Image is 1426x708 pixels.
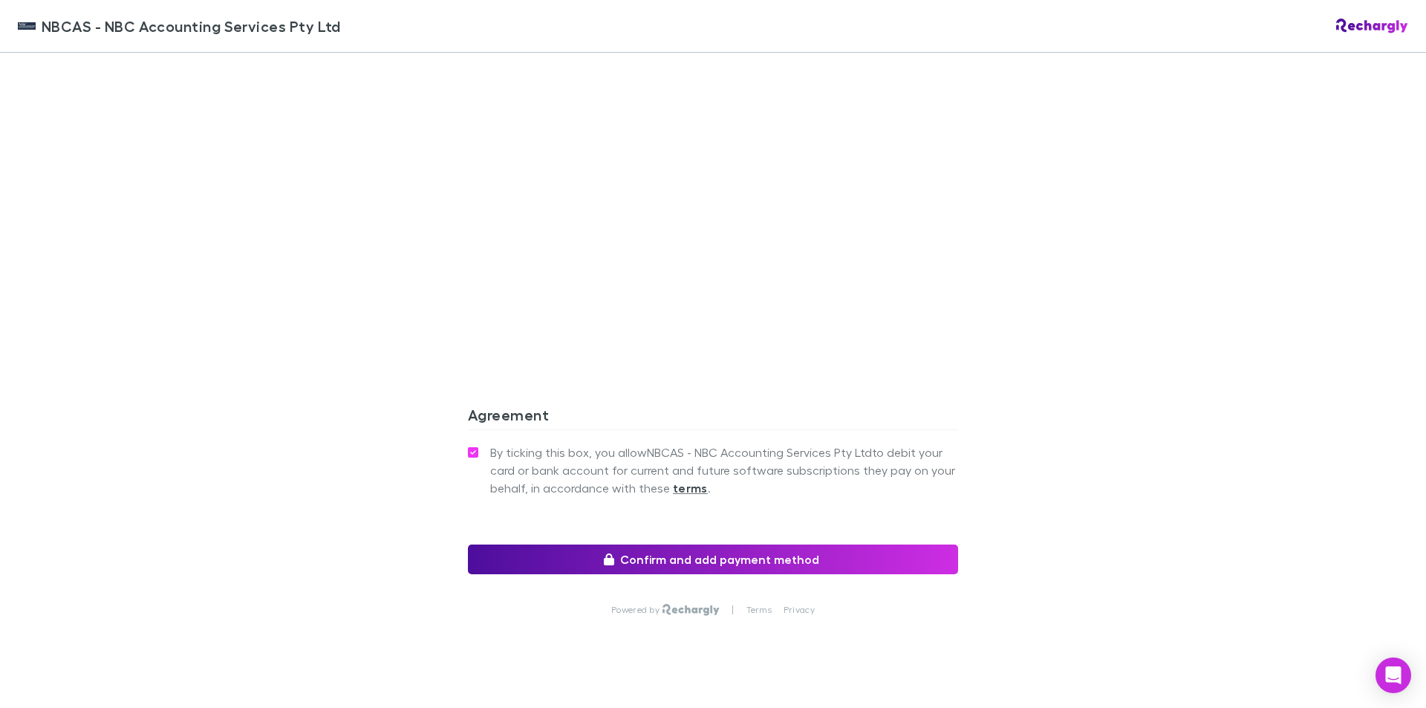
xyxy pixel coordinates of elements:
[468,406,958,429] h3: Agreement
[673,481,708,496] strong: terms
[468,545,958,574] button: Confirm and add payment method
[662,604,720,616] img: Rechargly Logo
[18,17,36,35] img: NBCAS - NBC Accounting Services Pty Ltd's Logo
[732,604,734,616] p: |
[1336,19,1408,33] img: Rechargly Logo
[784,604,815,616] a: Privacy
[611,604,662,616] p: Powered by
[490,444,958,497] span: By ticking this box, you allow NBCAS - NBC Accounting Services Pty Ltd to debit your card or bank...
[42,15,341,37] span: NBCAS - NBC Accounting Services Pty Ltd
[1375,657,1411,693] div: Open Intercom Messenger
[746,604,772,616] a: Terms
